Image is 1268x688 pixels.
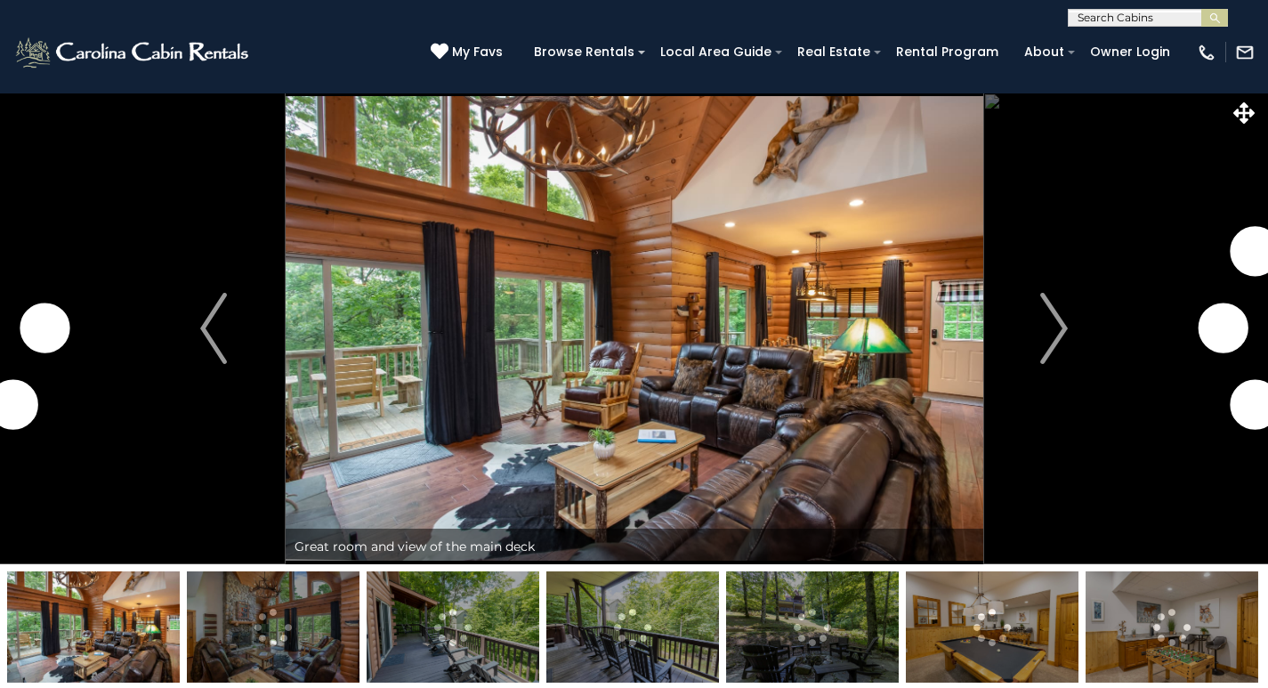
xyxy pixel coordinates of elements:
img: mail-regular-white.png [1235,43,1255,62]
img: 163274486 [726,571,899,683]
img: phone-regular-white.png [1197,43,1216,62]
img: 163274488 [1086,571,1258,683]
button: Previous [142,93,286,564]
img: 163274485 [546,571,719,683]
a: Real Estate [788,38,879,66]
img: arrow [200,293,227,364]
a: Owner Login [1081,38,1179,66]
button: Next [982,93,1126,564]
a: Browse Rentals [525,38,643,66]
img: 163274471 [187,571,359,683]
a: My Favs [431,43,507,62]
img: 163274487 [906,571,1078,683]
img: 163274470 [7,571,180,683]
a: About [1015,38,1073,66]
span: My Favs [452,43,503,61]
a: Rental Program [887,38,1007,66]
img: 163274484 [367,571,539,683]
a: Local Area Guide [651,38,780,66]
img: arrow [1041,293,1068,364]
div: Great room and view of the main deck [286,529,983,564]
img: White-1-2.png [13,35,254,70]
